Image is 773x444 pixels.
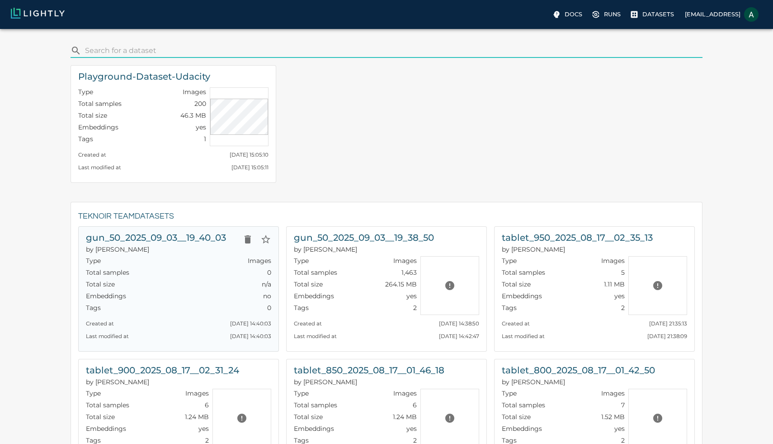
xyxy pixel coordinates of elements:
span: Chip Ray (Teknoir) [294,245,357,253]
h6: tablet_950_2025_08_17__02_35_13 [502,230,653,245]
p: [EMAIL_ADDRESS] [685,10,740,19]
small: [DATE] 15:05:10 [230,152,269,158]
button: Preview cannot be loaded. Please ensure the datasource is configured correctly and that the refer... [649,409,667,427]
p: 1.24 MB [393,412,417,421]
p: Type [86,389,101,398]
label: [EMAIL_ADDRESS]Aryan Behmardi [681,5,762,24]
small: [DATE] 14:40:03 [230,320,271,327]
p: 1,463 [401,268,417,277]
p: Embeddings [502,291,542,301]
button: Preview cannot be loaded. Please ensure the datasource is configured correctly and that the refer... [649,277,667,295]
h6: Playground-Dataset-Udacity [78,69,210,84]
p: Tags [86,303,101,312]
p: 2 [413,303,417,312]
h6: tablet_900_2025_08_17__02_31_24 [86,363,239,377]
input: search [85,43,699,58]
a: tablet_950_2025_08_17__02_35_13Chip Ray (Teknoir)TypeImagesTotal samples5Total size1.11 MBEmbeddi... [494,226,695,352]
p: yes [406,291,417,301]
p: Total size [502,412,531,421]
p: Total samples [502,401,545,410]
small: [DATE] 21:38:09 [647,333,687,339]
p: Type [502,256,517,265]
p: 0 [267,268,271,277]
p: 5 [621,268,625,277]
small: [DATE] 14:42:47 [439,333,479,339]
p: 1.24 MB [185,412,209,421]
p: 200 [194,99,206,108]
p: Images [185,389,209,398]
p: Total size [294,412,323,421]
p: yes [198,424,209,433]
p: yes [614,291,625,301]
p: Type [294,256,309,265]
h6: gun_50_2025_09_03__19_38_50 [294,230,434,245]
p: yes [406,424,417,433]
p: Total size [502,280,531,289]
p: Images [393,256,417,265]
p: Images [393,389,417,398]
p: 7 [621,401,625,410]
small: Created at [502,320,530,327]
a: gun_50_2025_09_03__19_38_50Chip Ray (Teknoir)TypeImagesTotal samples1,463Total size264.15 MBEmbed... [286,226,487,352]
small: Last modified at [502,333,545,339]
p: 6 [205,401,209,410]
p: yes [614,424,625,433]
p: 264.15 MB [385,280,417,289]
button: Preview cannot be loaded. Please ensure the datasource is configured correctly and that the refer... [441,277,459,295]
p: Images [601,256,625,265]
p: Datasets [642,10,674,19]
p: Type [502,389,517,398]
a: Runs [589,7,624,22]
a: Docs [550,7,586,22]
small: Created at [78,152,106,158]
p: Embeddings [86,424,126,433]
img: Lightly [11,8,65,19]
p: yes [196,123,206,132]
p: Images [601,389,625,398]
p: Tags [294,303,309,312]
small: [DATE] 14:38:50 [439,320,479,327]
p: Docs [565,10,582,19]
p: Images [248,256,271,265]
a: gun_50_2025_09_03__19_40_03Chip Ray (Teknoir)Delete datasetStar datasetTypeImagesTotal samples0To... [78,226,279,352]
p: Embeddings [86,291,126,301]
span: Chip Ray (Teknoir) [502,378,565,386]
p: 1 [204,134,206,143]
small: [DATE] 21:35:13 [649,320,687,327]
p: Total size [86,280,115,289]
p: Type [78,87,93,96]
p: Embeddings [294,291,334,301]
button: Preview cannot be loaded. Please ensure the datasource is configured correctly and that the refer... [233,409,251,427]
p: Embeddings [294,424,334,433]
p: Type [86,256,101,265]
small: Last modified at [86,333,129,339]
p: Total size [78,111,107,120]
a: Playground-Dataset-UdacityTypeImagesTotal samples200Total size46.3 MBEmbeddingsyesTags1Created at... [71,65,276,183]
p: Embeddings [502,424,542,433]
button: Preview cannot be loaded. Please ensure the datasource is configured correctly and that the refer... [441,409,459,427]
h6: gun_50_2025_09_03__19_40_03 [86,230,226,245]
p: 46.3 MB [180,111,206,120]
p: 2 [621,303,625,312]
p: Type [294,389,309,398]
p: Tags [502,303,517,312]
p: n/a [262,280,271,289]
small: [DATE] 14:40:03 [230,333,271,339]
small: Last modified at [78,164,121,171]
span: Chip Ray (Teknoir) [86,245,149,253]
img: Aryan Behmardi [744,7,759,22]
p: Total samples [78,99,122,108]
label: Datasets [628,7,678,22]
p: Runs [604,10,621,19]
p: Tags [78,134,93,143]
small: Last modified at [294,333,337,339]
button: Star dataset [257,230,275,248]
small: Created at [86,320,114,327]
p: Total size [294,280,323,289]
h6: Teknoir team Datasets [78,210,695,224]
p: Images [183,87,206,96]
span: Chip Ray (Teknoir) [502,245,565,253]
h6: tablet_800_2025_08_17__01_42_50 [502,363,655,377]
